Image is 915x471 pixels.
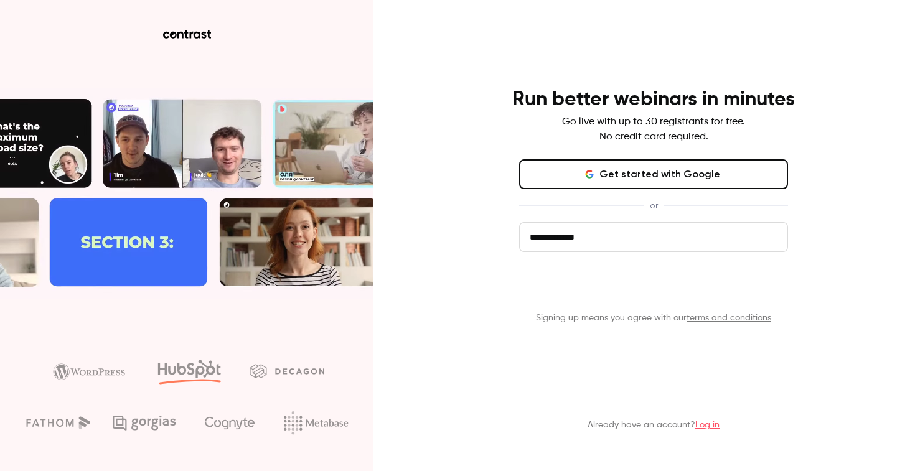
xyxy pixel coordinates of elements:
[512,87,795,112] h4: Run better webinars in minutes
[695,421,720,429] a: Log in
[250,364,324,378] img: decagon
[588,419,720,431] p: Already have an account?
[519,272,788,302] button: Get started
[519,312,788,324] p: Signing up means you agree with our
[687,314,771,322] a: terms and conditions
[644,199,664,212] span: or
[519,159,788,189] button: Get started with Google
[562,114,745,144] p: Go live with up to 30 registrants for free. No credit card required.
